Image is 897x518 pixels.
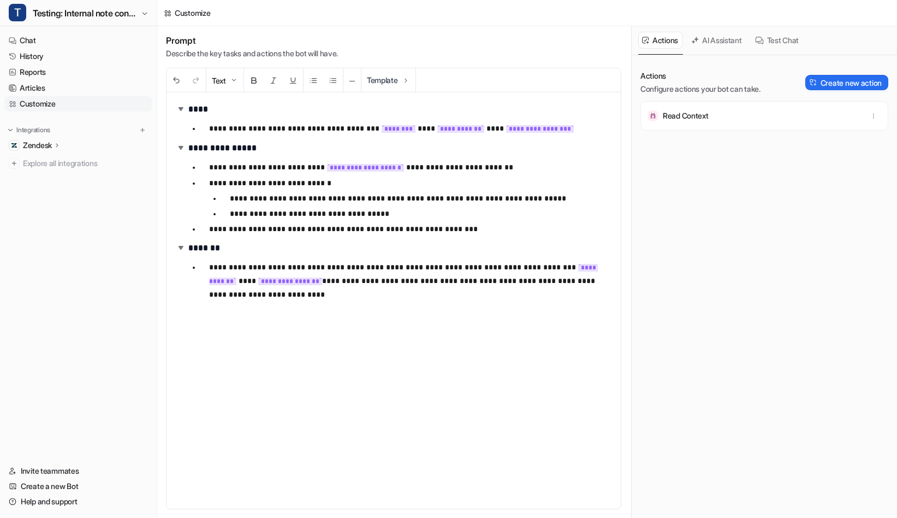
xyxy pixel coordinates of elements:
img: menu_add.svg [139,126,146,134]
button: Bold [244,69,264,92]
div: Customize [175,7,210,19]
a: History [4,49,152,64]
img: Undo [172,76,181,85]
button: ─ [343,69,361,92]
a: Chat [4,33,152,48]
a: Create a new Bot [4,479,152,494]
button: Template [361,68,415,92]
img: expand menu [7,126,14,134]
span: Explore all integrations [23,155,148,172]
h1: Prompt [166,35,338,46]
a: Articles [4,80,152,96]
p: Describe the key tasks and actions the bot will have. [166,48,338,59]
button: Undo [167,69,186,92]
button: Text [206,69,243,92]
img: explore all integrations [9,158,20,169]
img: Read Context icon [647,110,658,121]
img: Bold [250,76,258,85]
img: Italic [269,76,278,85]
button: Unordered List [304,69,323,92]
a: Customize [4,96,152,111]
p: Integrations [16,126,50,134]
p: Read Context [663,110,709,121]
img: Dropdown Down Arrow [229,76,238,85]
button: Ordered List [323,69,343,92]
button: AI Assistant [687,32,747,49]
p: Configure actions your bot can take. [640,84,761,95]
img: Ordered List [329,76,337,85]
button: Redo [186,69,206,92]
img: expand-arrow.svg [175,242,186,253]
p: Actions [640,70,761,81]
a: Explore all integrations [4,156,152,171]
a: Reports [4,64,152,80]
img: Template [401,76,410,85]
span: Testing: Internal note context [33,5,138,21]
img: Underline [289,76,298,85]
img: expand-arrow.svg [175,103,186,114]
img: Unordered List [309,76,318,85]
button: Italic [264,69,283,92]
img: Zendesk [11,142,17,149]
button: Integrations [4,125,54,136]
a: Help and support [4,494,152,509]
img: expand-arrow.svg [175,142,186,153]
p: Zendesk [23,140,52,151]
img: Redo [192,76,200,85]
button: Underline [283,69,303,92]
button: Test Chat [751,32,804,49]
a: Invite teammates [4,463,152,479]
span: T [9,4,26,21]
button: Create new action [805,75,888,90]
button: Actions [638,32,683,49]
img: Create action [810,79,817,86]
